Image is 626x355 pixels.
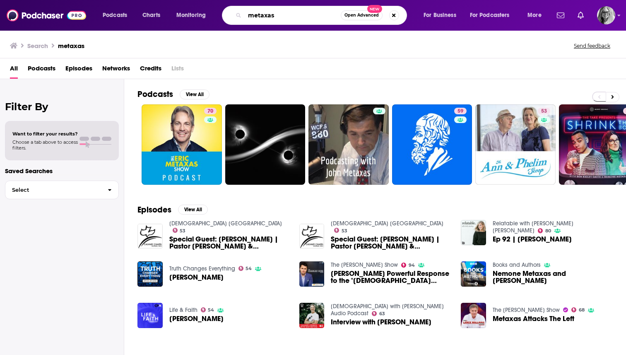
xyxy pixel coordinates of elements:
img: Interview with Eric Metaxas [299,303,325,328]
img: Metaxas Attacks The Left [461,303,486,328]
a: 80 [538,228,551,233]
span: Special Guest: [PERSON_NAME] | Pastor [PERSON_NAME] & [PERSON_NAME] [169,236,289,250]
a: Show notifications dropdown [554,8,568,22]
button: Open AdvancedNew [341,10,383,20]
a: Calvary Church with Skip Heitzig Audio Podcast [331,303,444,317]
button: open menu [97,9,138,22]
span: 70 [207,107,213,116]
span: Nemone Metaxas and [PERSON_NAME] [493,270,613,284]
a: Interview with Eric Metaxas [331,319,431,326]
span: 53 [180,229,185,233]
span: 59 [457,107,463,116]
span: For Podcasters [470,10,510,21]
button: View All [178,205,208,215]
div: Search podcasts, credits, & more... [230,6,415,25]
span: Charts [142,10,160,21]
h2: Filter By [5,101,119,113]
a: Metaxas Attacks The Left [493,315,574,322]
span: New [367,5,382,13]
h3: Search [27,42,48,50]
a: PodcastsView All [137,89,209,99]
a: Ep 92 | Eric Metaxas [493,236,572,243]
a: Eric Metaxas's Powerful Response to the "Christian Nationalist" Slur [331,270,451,284]
a: 53 [475,104,556,185]
a: Nemone Metaxas and Raymond Antrobus [493,270,613,284]
h2: Episodes [137,205,171,215]
span: Networks [102,62,130,79]
img: User Profile [597,6,615,24]
a: Charts [137,9,165,22]
span: Interview with [PERSON_NAME] [331,319,431,326]
button: open menu [465,9,522,22]
a: Life & Faith [169,307,197,314]
a: Special Guest: Eric Metaxas | Pastor James Kaddis & Eric Metaxas [169,236,289,250]
img: Special Guest: Eric Metaxas | Pastor James Kaddis & Eric Metaxas [137,224,163,249]
a: All [10,62,18,79]
span: Choose a tab above to access filters. [12,139,78,151]
input: Search podcasts, credits, & more... [245,9,341,22]
span: 63 [379,312,385,316]
a: 59 [454,108,467,114]
span: Monitoring [176,10,206,21]
a: Eric Metaxas [169,274,224,281]
a: 59 [392,104,472,185]
button: View All [180,89,209,99]
span: Podcasts [103,10,127,21]
span: 94 [409,263,415,267]
a: 53 [538,108,550,114]
a: Books and Authors [493,261,541,268]
span: [PERSON_NAME] [169,315,224,322]
button: Send feedback [571,42,613,49]
a: Calvary Chapel Signal Hill [331,220,443,227]
span: Want to filter your results? [12,131,78,137]
a: Credits [140,62,161,79]
span: [PERSON_NAME] Powerful Response to the "[DEMOGRAPHIC_DATA] Nationalist" Slur [331,270,451,284]
span: [PERSON_NAME] [169,274,224,281]
button: open menu [418,9,467,22]
h2: Podcasts [137,89,173,99]
a: Special Guest: Eric Metaxas | Pastor James Kaddis & Eric Metaxas [331,236,451,250]
button: open menu [171,9,217,22]
span: Select [5,187,101,193]
img: Eric Metaxas [137,303,163,328]
a: EpisodesView All [137,205,208,215]
a: 53 [334,228,347,233]
span: Open Advanced [344,13,379,17]
span: 53 [342,229,347,233]
span: 54 [208,308,214,312]
h3: metaxas [58,42,84,50]
span: 54 [246,267,252,270]
a: Episodes [65,62,92,79]
span: 80 [545,229,551,233]
img: Nemone Metaxas and Raymond Antrobus [461,261,486,287]
span: Logged in as KRobison [597,6,615,24]
a: 70 [204,108,217,114]
a: 54 [238,266,252,271]
a: Eric Metaxas [169,315,224,322]
a: Podchaser - Follow, Share and Rate Podcasts [7,7,86,23]
a: 94 [401,263,415,268]
button: Select [5,181,119,199]
p: Saved Searches [5,167,119,175]
a: 68 [571,307,585,312]
span: More [527,10,542,21]
a: Ep 92 | Eric Metaxas [461,220,486,245]
a: 53 [173,228,186,233]
a: Podcasts [28,62,55,79]
button: open menu [522,9,552,22]
span: Ep 92 | [PERSON_NAME] [493,236,572,243]
a: 54 [201,307,214,312]
a: Show notifications dropdown [574,8,587,22]
a: Calvary Chapel Signal Hill [169,220,282,227]
a: Eric Metaxas's Powerful Response to the "Christian Nationalist" Slur [299,261,325,287]
a: Truth Changes Everything [169,265,235,272]
img: Special Guest: Eric Metaxas | Pastor James Kaddis & Eric Metaxas [299,224,325,249]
